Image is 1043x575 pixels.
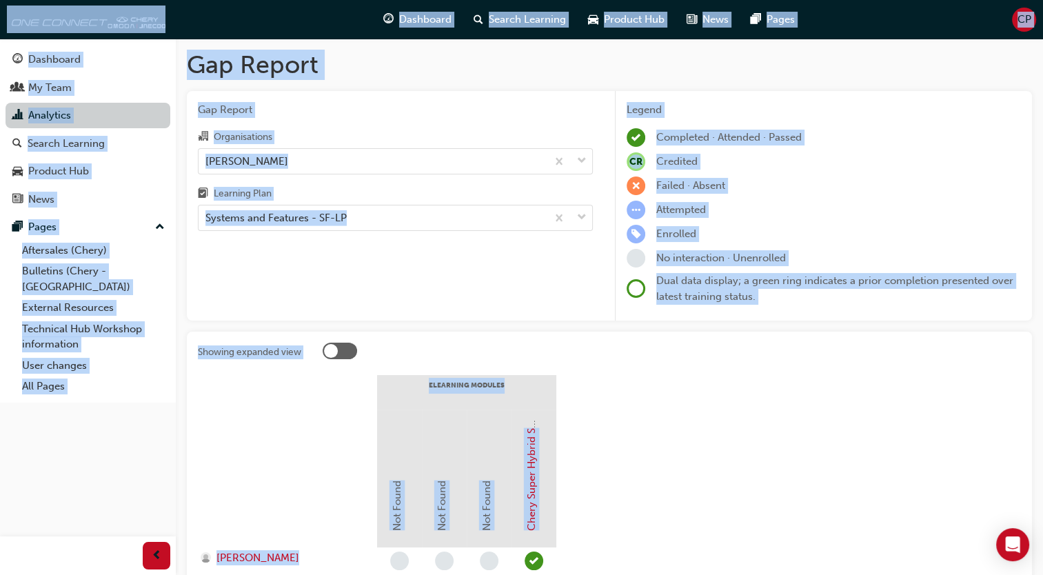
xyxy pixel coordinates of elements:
a: News [6,187,170,212]
div: News [28,192,54,208]
span: people-icon [12,82,23,94]
span: Not Found [480,481,493,531]
button: CP [1012,8,1036,32]
div: Showing expanded view [198,345,301,359]
span: Not Found [436,481,448,531]
span: search-icon [12,138,22,150]
span: Failed · Absent [656,179,725,192]
span: CP [1017,12,1031,28]
span: News [702,12,729,28]
span: organisation-icon [198,131,208,143]
span: up-icon [155,219,165,236]
span: news-icon [12,194,23,206]
a: search-iconSearch Learning [463,6,577,34]
span: null-icon [627,152,645,171]
div: Legend [627,102,1021,118]
div: My Team [28,80,72,96]
a: guage-iconDashboard [372,6,463,34]
span: Not Found [391,481,403,531]
span: Enrolled [656,228,696,240]
span: pages-icon [751,11,761,28]
a: External Resources [17,297,170,319]
span: [PERSON_NAME] [216,550,299,566]
a: User changes [17,355,170,376]
span: guage-icon [383,11,394,28]
a: Search Learning [6,131,170,157]
button: Pages [6,214,170,240]
a: [PERSON_NAME] [201,550,364,566]
span: car-icon [12,165,23,178]
span: search-icon [474,11,483,28]
a: All Pages [17,376,170,397]
div: Pages [28,219,57,235]
span: pages-icon [12,221,23,234]
div: [PERSON_NAME] [205,153,288,169]
span: Gap Report [198,102,593,118]
span: guage-icon [12,54,23,66]
a: My Team [6,75,170,101]
span: Dashboard [399,12,452,28]
a: Chery Super Hybrid System (CSH) [525,369,538,531]
span: Attempted [656,203,706,216]
span: car-icon [588,11,598,28]
div: Product Hub [28,163,89,179]
span: No interaction · Unenrolled [656,252,786,264]
span: Product Hub [604,12,665,28]
span: learningRecordVerb_NONE-icon [627,249,645,268]
a: Technical Hub Workshop information [17,319,170,355]
span: learningRecordVerb_FAIL-icon [627,176,645,195]
div: Dashboard [28,52,81,68]
span: learningRecordVerb_COMPLETE-icon [627,128,645,147]
div: Search Learning [28,136,105,152]
a: Bulletins (Chery - [GEOGRAPHIC_DATA]) [17,261,170,297]
span: learningRecordVerb_PASS-icon [525,552,543,570]
a: Aftersales (Chery) [17,240,170,261]
span: Dual data display; a green ring indicates a prior completion presented over latest training status. [656,274,1013,303]
span: learningRecordVerb_NONE-icon [435,552,454,570]
span: down-icon [577,209,587,227]
span: chart-icon [12,110,23,122]
a: news-iconNews [676,6,740,34]
a: car-iconProduct Hub [577,6,676,34]
a: Dashboard [6,47,170,72]
h1: Gap Report [187,50,1032,80]
span: Pages [767,12,795,28]
span: down-icon [577,152,587,170]
span: Credited [656,155,698,168]
button: DashboardMy TeamAnalyticsSearch LearningProduct HubNews [6,44,170,214]
span: Search Learning [489,12,566,28]
span: learningRecordVerb_ATTEMPT-icon [627,201,645,219]
span: learningRecordVerb_NONE-icon [480,552,498,570]
a: Product Hub [6,159,170,184]
span: news-icon [687,11,697,28]
div: eLearning Modules [377,375,556,410]
a: Analytics [6,103,170,128]
div: Learning Plan [214,187,272,201]
span: learningRecordVerb_NONE-icon [390,552,409,570]
span: learningRecordVerb_ENROLL-icon [627,225,645,243]
img: oneconnect [7,6,165,33]
a: pages-iconPages [740,6,806,34]
div: Open Intercom Messenger [996,528,1029,561]
div: Organisations [214,130,272,144]
div: Systems and Features - SF-LP [205,210,347,226]
span: learningplan-icon [198,188,208,201]
span: Completed · Attended · Passed [656,131,802,143]
span: prev-icon [152,547,162,565]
